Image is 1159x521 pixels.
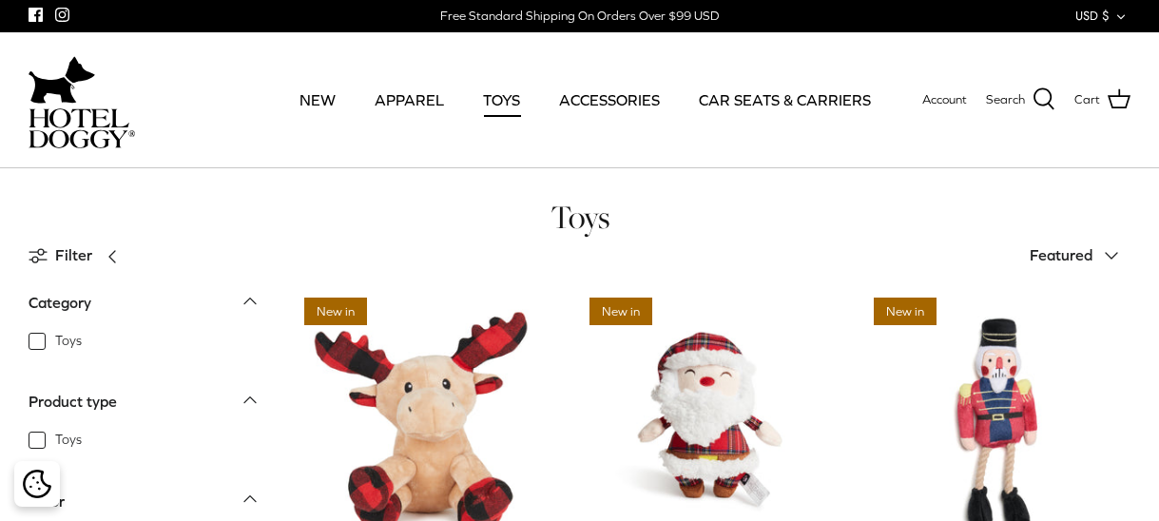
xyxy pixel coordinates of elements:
a: Cart [1074,87,1130,112]
a: Account [922,90,967,110]
img: Cookie policy [23,470,51,498]
a: APPAREL [357,68,461,132]
h1: Toys [29,197,1130,238]
div: Category [29,291,91,316]
a: Facebook [29,8,43,22]
a: TOYS [466,68,537,132]
div: Free Standard Shipping On Orders Over $99 USD [440,8,719,25]
a: Category [29,288,257,331]
img: hoteldoggycom [29,108,135,148]
a: NEW [282,68,353,132]
span: Account [922,92,967,106]
span: Cart [1074,90,1100,110]
img: dog-icon.svg [29,51,95,108]
div: Primary navigation [282,68,871,132]
span: Search [986,90,1025,110]
button: Cookie policy [20,468,53,501]
button: Featured [1030,235,1130,277]
div: Product type [29,390,117,415]
a: Free Standard Shipping On Orders Over $99 USD [440,2,719,30]
span: New in [304,298,367,325]
span: New in [589,298,652,325]
span: Toys [55,332,82,351]
div: Cookie policy [14,461,60,507]
a: hoteldoggycom [29,51,135,148]
a: ACCESSORIES [542,68,677,132]
a: Filter [29,233,130,279]
span: Featured [1030,246,1092,263]
a: Search [986,87,1055,112]
span: New in [874,298,937,325]
span: Filter [55,243,92,268]
span: Toys [55,431,82,450]
a: Product type [29,387,257,430]
a: CAR SEATS & CARRIERS [682,68,888,132]
a: Instagram [55,8,69,22]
